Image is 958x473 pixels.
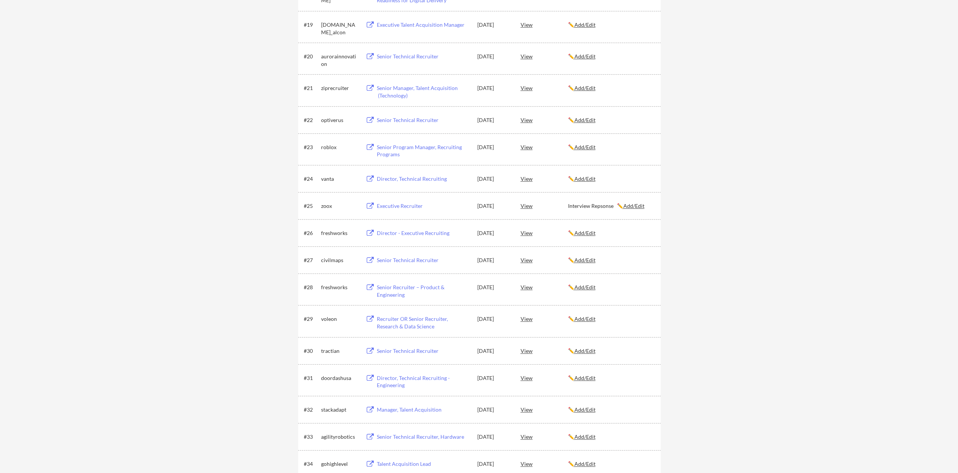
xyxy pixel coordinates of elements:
[377,84,470,99] div: Senior Manager, Talent Acquisition (Technology)
[521,403,568,416] div: View
[377,229,470,237] div: Director - Executive Recruiting
[304,256,318,264] div: #27
[304,433,318,441] div: #33
[521,49,568,63] div: View
[321,374,359,382] div: doordashusa
[377,116,470,124] div: Senior Technical Recruiter
[321,229,359,237] div: freshworks
[568,84,654,92] div: ✏️
[521,172,568,185] div: View
[377,143,470,158] div: Senior Program Manager, Recruiting Programs
[321,284,359,291] div: freshworks
[574,117,596,123] u: Add/Edit
[304,53,318,60] div: #20
[377,175,470,183] div: Director, Technical Recruiting
[574,53,596,60] u: Add/Edit
[574,316,596,322] u: Add/Edit
[477,202,510,210] div: [DATE]
[321,406,359,413] div: stackadapt
[521,371,568,385] div: View
[377,315,470,330] div: Recruiter OR Senior Recruiter, Research & Data Science
[304,116,318,124] div: #22
[321,84,359,92] div: ziprecruiter
[521,457,568,470] div: View
[568,374,654,382] div: ✏️
[321,116,359,124] div: optiverus
[521,199,568,212] div: View
[304,175,318,183] div: #24
[568,229,654,237] div: ✏️
[321,433,359,441] div: agilityrobotics
[304,347,318,355] div: #30
[574,230,596,236] u: Add/Edit
[477,116,510,124] div: [DATE]
[477,53,510,60] div: [DATE]
[304,406,318,413] div: #32
[477,21,510,29] div: [DATE]
[377,460,470,468] div: Talent Acquisition Lead
[521,430,568,443] div: View
[377,347,470,355] div: Senior Technical Recruiter
[321,143,359,151] div: roblox
[321,347,359,355] div: tractian
[477,433,510,441] div: [DATE]
[574,284,596,290] u: Add/Edit
[377,53,470,60] div: Senior Technical Recruiter
[574,406,596,413] u: Add/Edit
[477,175,510,183] div: [DATE]
[521,140,568,154] div: View
[321,460,359,468] div: gohighlevel
[568,21,654,29] div: ✏️
[321,175,359,183] div: vanta
[574,375,596,381] u: Add/Edit
[377,374,470,389] div: Director, Technical Recruiting - Engineering
[574,85,596,91] u: Add/Edit
[304,229,318,237] div: #26
[568,202,654,210] div: Interview Repsonse ✏️
[574,175,596,182] u: Add/Edit
[521,253,568,267] div: View
[568,116,654,124] div: ✏️
[377,406,470,413] div: Manager, Talent Acquisition
[574,257,596,263] u: Add/Edit
[304,143,318,151] div: #23
[304,315,318,323] div: #29
[304,284,318,291] div: #28
[321,21,359,36] div: [DOMAIN_NAME]_alcon
[377,284,470,298] div: Senior Recruiter – Product & Engineering
[321,315,359,323] div: voleon
[568,406,654,413] div: ✏️
[521,312,568,325] div: View
[521,226,568,240] div: View
[377,433,470,441] div: Senior Technical Recruiter, Hardware
[477,374,510,382] div: [DATE]
[574,433,596,440] u: Add/Edit
[574,144,596,150] u: Add/Edit
[321,53,359,67] div: aurorainnovation
[477,284,510,291] div: [DATE]
[568,284,654,291] div: ✏️
[568,256,654,264] div: ✏️
[321,202,359,210] div: zoox
[304,84,318,92] div: #21
[377,202,470,210] div: Executive Recruiter
[521,113,568,127] div: View
[477,256,510,264] div: [DATE]
[568,315,654,323] div: ✏️
[477,143,510,151] div: [DATE]
[521,81,568,95] div: View
[521,344,568,357] div: View
[568,347,654,355] div: ✏️
[321,256,359,264] div: civilmaps
[304,374,318,382] div: #31
[568,175,654,183] div: ✏️
[477,460,510,468] div: [DATE]
[574,348,596,354] u: Add/Edit
[521,18,568,31] div: View
[568,53,654,60] div: ✏️
[304,460,318,468] div: #34
[477,347,510,355] div: [DATE]
[377,256,470,264] div: Senior Technical Recruiter
[521,280,568,294] div: View
[477,406,510,413] div: [DATE]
